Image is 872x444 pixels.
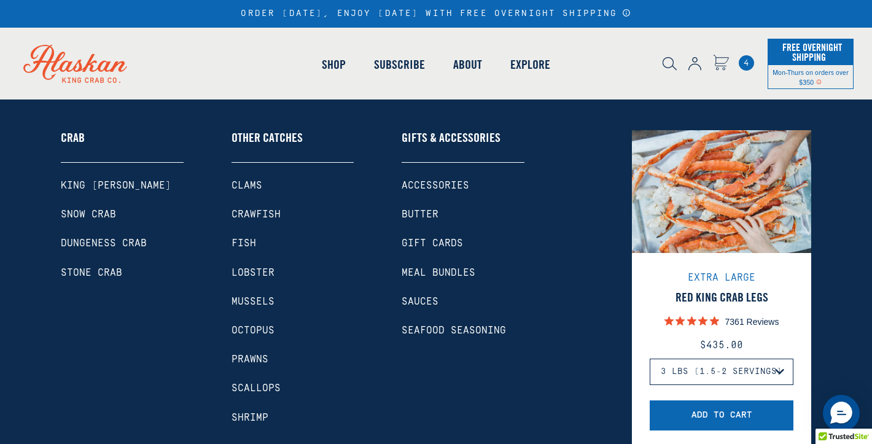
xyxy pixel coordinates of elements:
a: Gifts & Accessories [402,130,524,163]
a: Stone Crab [61,267,184,279]
span: Add to Cart [691,410,752,421]
a: 7361 Reviews [650,312,793,329]
a: Snow Crab [61,209,184,220]
a: Scallops [232,383,354,394]
span: Shipping Notice Icon [816,77,822,86]
a: Octopus [232,325,354,337]
a: Crab [61,130,184,163]
span: Free Overnight Shipping [779,38,842,66]
a: Explore [496,29,564,99]
select: Red King Crab Legs Select [650,359,793,385]
a: Announcement Bar Modal [622,9,631,17]
img: search [663,57,677,71]
a: Dungeness Crab [61,238,184,249]
a: Shrimp [232,412,354,424]
div: Messenger Dummy Widget [823,395,860,432]
a: Prawns [232,354,354,365]
a: Cart [713,55,729,72]
img: Red King Crab Legs [632,103,811,282]
a: Gift Cards [402,238,524,249]
a: Mussels [232,296,354,308]
a: Fish [232,238,354,249]
a: About [439,29,496,99]
a: Other Catches [232,130,354,163]
a: Shop [308,29,360,99]
a: Meal Bundles [402,267,524,279]
span: 4 [739,55,754,71]
a: Butter [402,209,524,220]
a: Clams [232,180,354,192]
span: $435.00 [700,340,743,351]
a: Accessories [402,180,524,192]
span: Extra Large [688,272,755,283]
img: account [688,57,701,71]
a: Cart [739,55,754,71]
a: Lobster [232,267,354,279]
span: 4.9 out 5 stars rating in total 7361 reviews [664,312,719,329]
a: Subscribe [360,29,439,99]
a: Sauces [402,296,524,308]
span: Mon-Thurs on orders over $350 [773,68,849,86]
a: Seafood Seasoning [402,325,524,337]
div: ORDER [DATE], ENJOY [DATE] WITH FREE OVERNIGHT SHIPPING [241,9,631,19]
a: King [PERSON_NAME] [61,180,184,192]
img: Alaskan King Crab Co. logo [6,28,144,100]
p: 7361 Reviews [725,315,779,327]
a: Red King Crab Legs [650,290,793,305]
a: Crawfish [232,209,354,220]
button: Add to Cart [650,400,793,430]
